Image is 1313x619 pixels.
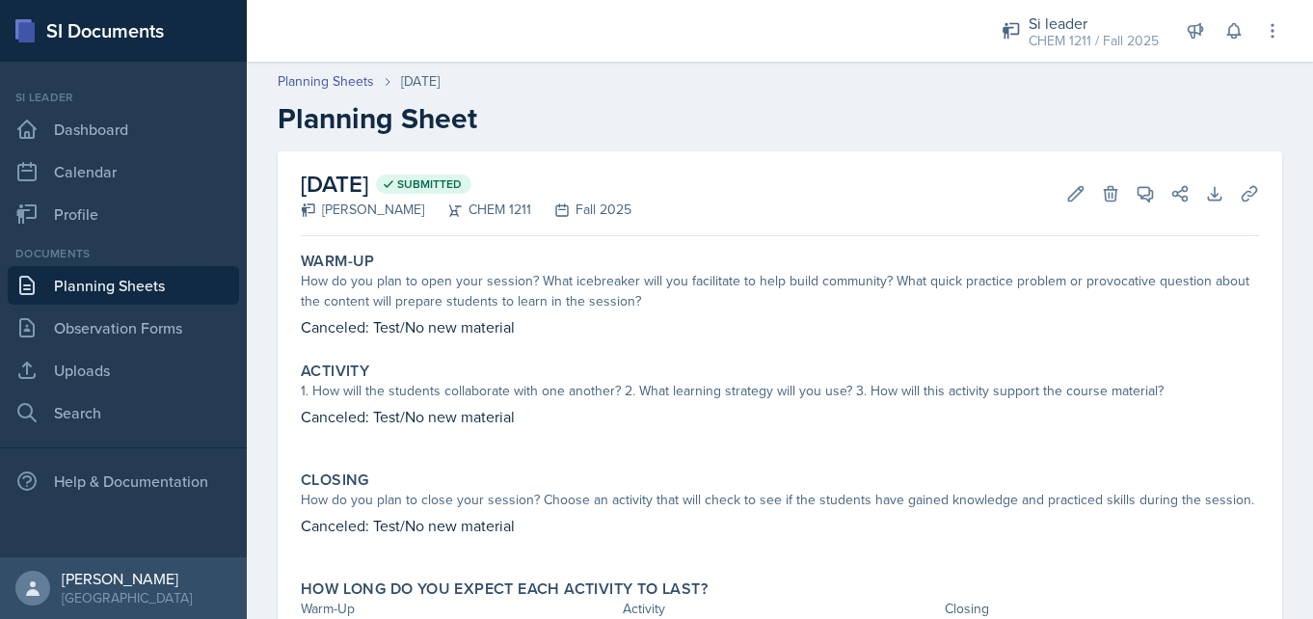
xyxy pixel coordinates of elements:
[8,309,239,347] a: Observation Forms
[278,101,1282,136] h2: Planning Sheet
[301,490,1259,510] div: How do you plan to close your session? Choose an activity that will check to see if the students ...
[401,71,440,92] div: [DATE]
[301,471,369,490] label: Closing
[301,167,631,202] h2: [DATE]
[301,200,424,220] div: [PERSON_NAME]
[531,200,631,220] div: Fall 2025
[1029,12,1159,35] div: Si leader
[8,393,239,432] a: Search
[8,89,239,106] div: Si leader
[945,599,1259,619] div: Closing
[8,245,239,262] div: Documents
[301,271,1259,311] div: How do you plan to open your session? What icebreaker will you facilitate to help build community...
[8,195,239,233] a: Profile
[62,569,192,588] div: [PERSON_NAME]
[301,381,1259,401] div: 1. How will the students collaborate with one another? 2. What learning strategy will you use? 3....
[8,152,239,191] a: Calendar
[301,599,615,619] div: Warm-Up
[301,252,375,271] label: Warm-Up
[301,514,1259,537] p: Canceled: Test/No new material
[301,362,369,381] label: Activity
[8,266,239,305] a: Planning Sheets
[623,599,937,619] div: Activity
[1029,31,1159,51] div: CHEM 1211 / Fall 2025
[301,315,1259,338] p: Canceled: Test/No new material
[8,351,239,390] a: Uploads
[278,71,374,92] a: Planning Sheets
[8,462,239,500] div: Help & Documentation
[424,200,531,220] div: CHEM 1211
[397,176,462,192] span: Submitted
[62,588,192,607] div: [GEOGRAPHIC_DATA]
[301,405,1259,428] p: Canceled: Test/No new material
[8,110,239,148] a: Dashboard
[301,579,708,599] label: How long do you expect each activity to last?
